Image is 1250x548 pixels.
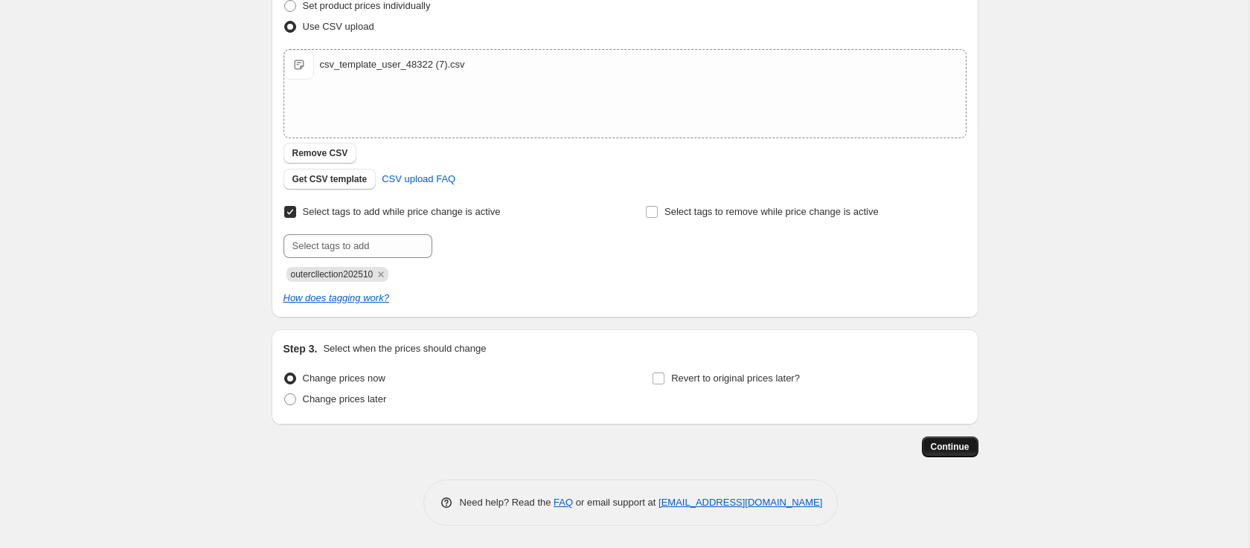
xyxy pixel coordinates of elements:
span: Get CSV template [292,173,368,185]
span: outercllection202510 [291,269,374,280]
p: Select when the prices should change [323,341,486,356]
span: or email support at [573,497,658,508]
button: Remove CSV [283,143,357,164]
span: Change prices later [303,393,387,404]
h2: Step 3. [283,341,318,356]
a: FAQ [554,497,573,508]
button: Continue [922,436,978,457]
a: CSV upload FAQ [373,167,464,191]
a: [EMAIL_ADDRESS][DOMAIN_NAME] [658,497,822,508]
div: csv_template_user_48322 (7).csv [320,57,465,72]
span: Use CSV upload [303,21,374,32]
span: Need help? Read the [460,497,554,508]
span: Change prices now [303,373,385,384]
a: How does tagging work? [283,292,389,303]
input: Select tags to add [283,234,432,258]
span: CSV upload FAQ [382,172,455,187]
span: Select tags to add while price change is active [303,206,501,217]
span: Remove CSV [292,147,348,159]
span: Revert to original prices later? [671,373,800,384]
span: Continue [931,441,969,453]
button: Remove outercllection202510 [374,268,388,281]
button: Get CSV template [283,169,376,190]
span: Select tags to remove while price change is active [664,206,879,217]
